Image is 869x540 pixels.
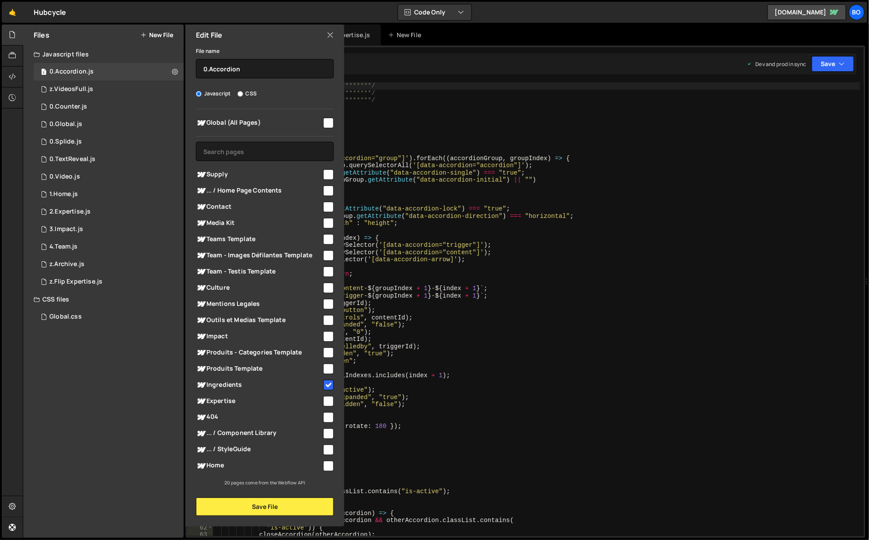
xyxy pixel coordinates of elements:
span: ... / Home Page Contents [196,186,322,196]
span: Home [196,461,322,471]
span: Supply [196,169,322,180]
div: 0.Accordion.js [49,68,94,76]
div: 15889/44427.js [34,81,184,98]
label: CSS [237,89,257,98]
div: z.Archive.js [49,260,84,268]
div: 0.Global.js [34,116,184,133]
a: Bo [849,4,865,20]
span: Culture [196,283,322,293]
button: Save File [196,498,334,516]
span: 404 [196,412,322,423]
button: New File [140,32,173,39]
div: 4.Team.js [49,243,77,251]
input: Search pages [196,142,334,161]
div: 15889/43273.js [34,133,184,151]
div: 0.Splide.js [49,138,82,146]
div: Dev and prod in sync [747,60,806,68]
div: 63 [187,531,213,539]
div: 15889/43502.js [34,221,184,238]
h2: Edit File [196,30,222,40]
div: 15889/43677.js [34,238,184,256]
div: 15889/43250.js [34,63,184,81]
span: Media Kit [196,218,322,228]
a: 🤙 [2,2,23,23]
button: Code Only [398,4,471,20]
span: 1 [41,69,46,76]
span: Ingredients [196,380,322,390]
label: Javascript [196,89,231,98]
div: 0.TextReveal.js [49,155,95,163]
input: Name [196,59,334,78]
div: 15889/42505.js [34,151,184,168]
span: Produits Template [196,364,322,374]
div: CSS files [23,291,184,308]
div: 15889/42773.js [34,203,184,221]
div: 15889/42709.js [34,98,184,116]
input: Javascript [196,91,202,97]
span: Global (All Pages) [196,118,322,128]
div: 0.Global.js [49,120,82,128]
div: 15889/42417.js [34,186,184,203]
input: CSS [237,91,243,97]
span: Team - Testis Template [196,266,322,277]
span: Contact [196,202,322,212]
span: Teams Template [196,234,322,245]
div: 1.Home.js [49,190,78,198]
div: New File [388,31,425,39]
div: 15889/42433.js [34,256,184,273]
a: [DOMAIN_NAME] [768,4,846,20]
div: Hubcycle [34,7,66,18]
small: 20 pages come from the Webflow API [224,480,305,486]
h2: Files [34,30,49,40]
div: 2.Expertise.js [329,31,370,39]
span: ... / Component Library [196,428,322,439]
div: Javascript files [23,46,184,63]
div: 15889/43216.js [34,168,184,186]
div: 62 [187,524,213,532]
label: File name [196,47,220,56]
span: ... / StyleGuide [196,445,322,455]
div: 3.Impact.js [49,225,83,233]
span: Impact [196,331,322,342]
div: z.Flip Expertise.js [49,278,102,286]
span: Mentions Legales [196,299,322,309]
div: 0.Video.js [49,173,80,181]
div: z.VideosFull.js [49,85,93,93]
div: 15889/44242.css [34,308,184,326]
button: Save [812,56,854,72]
span: Team - Images Défilantes Template [196,250,322,261]
div: 2.Expertise.js [49,208,91,216]
span: Expertise [196,396,322,407]
div: 15889/43683.js [34,273,184,291]
span: Produits - Categories Template [196,347,322,358]
div: Global.css [49,313,82,321]
span: Outils et Medias Template [196,315,322,326]
div: 0.Counter.js [49,103,87,111]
